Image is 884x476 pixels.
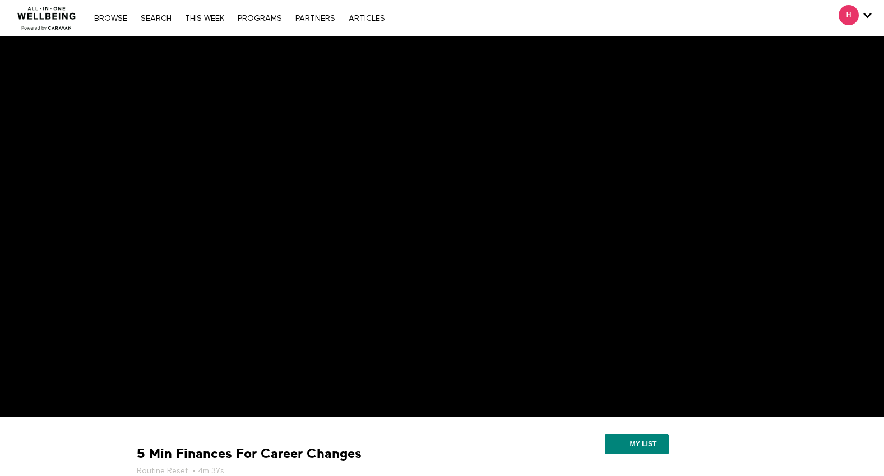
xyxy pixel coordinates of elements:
a: ARTICLES [343,15,391,22]
a: Search [135,15,177,22]
strong: 5 Min Finances For Career Changes [137,445,362,463]
a: Browse [89,15,133,22]
a: PROGRAMS [232,15,288,22]
a: THIS WEEK [179,15,230,22]
nav: Primary [89,12,390,24]
button: My list [605,434,668,454]
a: PARTNERS [290,15,341,22]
